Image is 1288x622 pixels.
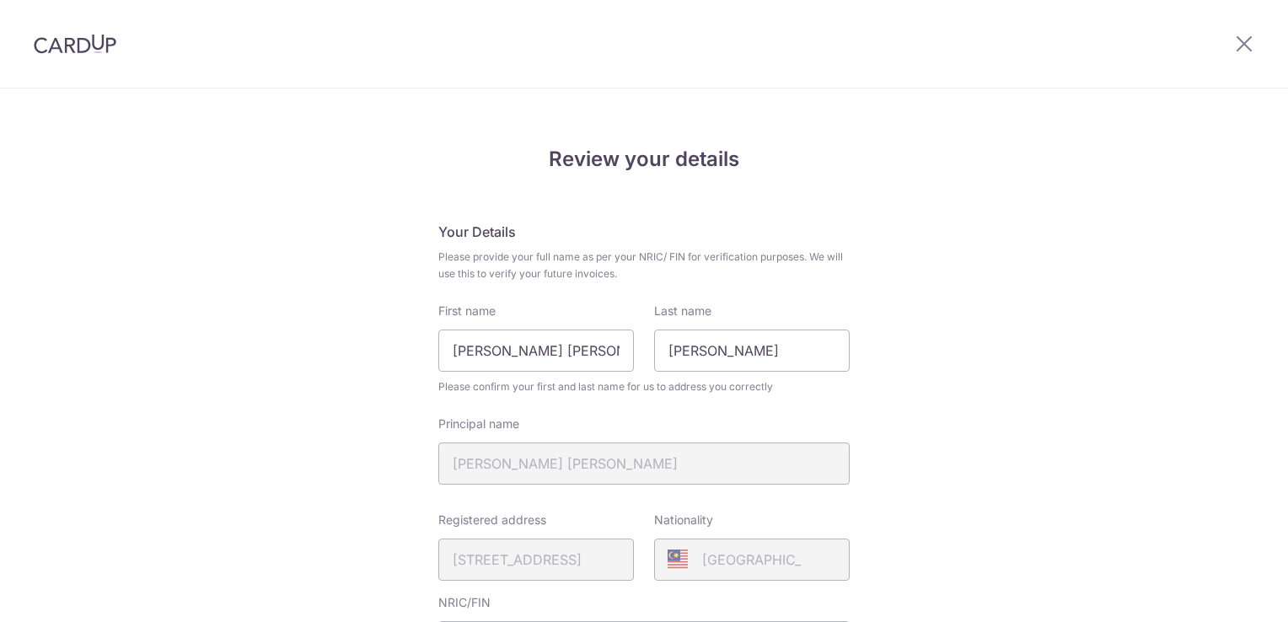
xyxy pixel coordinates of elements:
[654,303,711,319] label: Last name
[438,222,850,242] h5: Your Details
[34,34,116,54] img: CardUp
[654,512,713,528] label: Nationality
[438,144,850,174] h4: Review your details
[438,330,634,372] input: First Name
[654,330,850,372] input: Last name
[438,416,519,432] label: Principal name
[438,378,850,395] span: Please confirm your first and last name for us to address you correctly
[438,594,491,611] label: NRIC/FIN
[438,512,546,528] label: Registered address
[438,303,496,319] label: First name
[438,249,850,282] span: Please provide your full name as per your NRIC/ FIN for verification purposes. We will use this t...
